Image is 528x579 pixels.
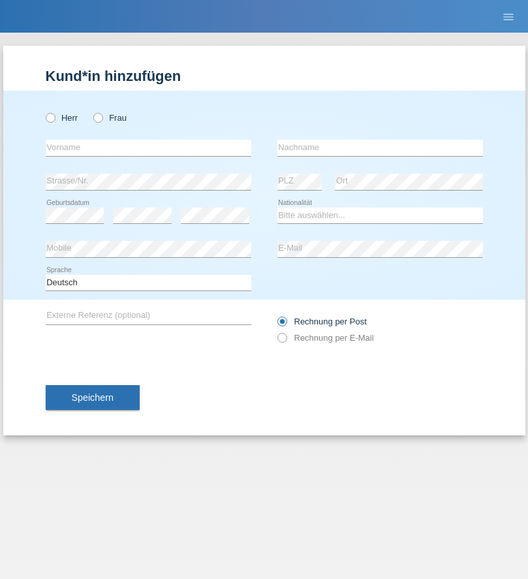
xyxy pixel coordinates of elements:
[72,392,114,403] span: Speichern
[93,113,127,123] label: Frau
[495,12,521,20] a: menu
[46,113,78,123] label: Herr
[502,10,515,23] i: menu
[277,317,367,326] label: Rechnung per Post
[46,113,54,121] input: Herr
[277,333,286,349] input: Rechnung per E-Mail
[277,333,374,343] label: Rechnung per E-Mail
[46,68,483,84] h1: Kund*in hinzufügen
[46,385,140,410] button: Speichern
[277,317,286,333] input: Rechnung per Post
[93,113,102,121] input: Frau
